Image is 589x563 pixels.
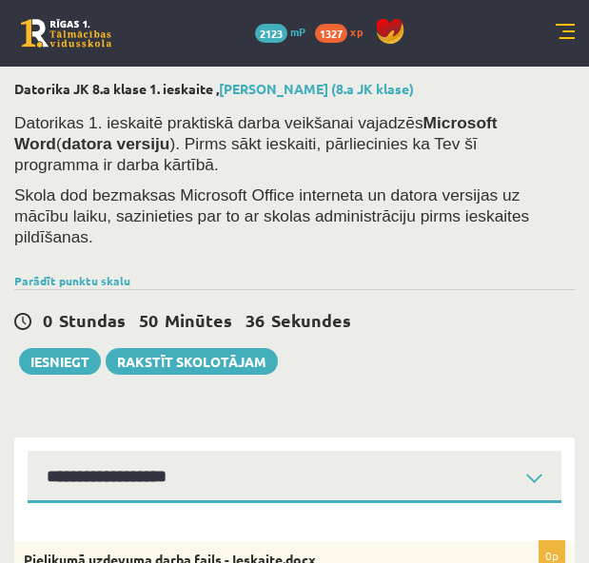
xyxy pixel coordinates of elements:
[139,309,158,331] span: 50
[14,113,498,153] b: Microsoft Word
[14,113,498,174] span: Datorikas 1. ieskaitē praktiskā darba veikšanai vajadzēs ( ). Pirms sākt ieskaiti, pārliecinies k...
[350,24,363,39] span: xp
[43,309,52,331] span: 0
[14,81,575,97] h2: Datorika JK 8.a klase 1. ieskaite ,
[106,348,278,375] a: Rakstīt skolotājam
[255,24,287,43] span: 2123
[62,134,170,153] b: datora versiju
[315,24,347,43] span: 1327
[59,309,126,331] span: Stundas
[315,24,372,39] a: 1327 xp
[21,19,111,48] a: Rīgas 1. Tālmācības vidusskola
[14,185,529,246] span: Skola dod bezmaksas Microsoft Office interneta un datora versijas uz mācību laiku, sazinieties pa...
[245,309,265,331] span: 36
[165,309,232,331] span: Minūtes
[271,309,351,331] span: Sekundes
[290,24,305,39] span: mP
[19,348,101,375] button: Iesniegt
[14,273,130,288] a: Parādīt punktu skalu
[219,80,414,97] a: [PERSON_NAME] (8.a JK klase)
